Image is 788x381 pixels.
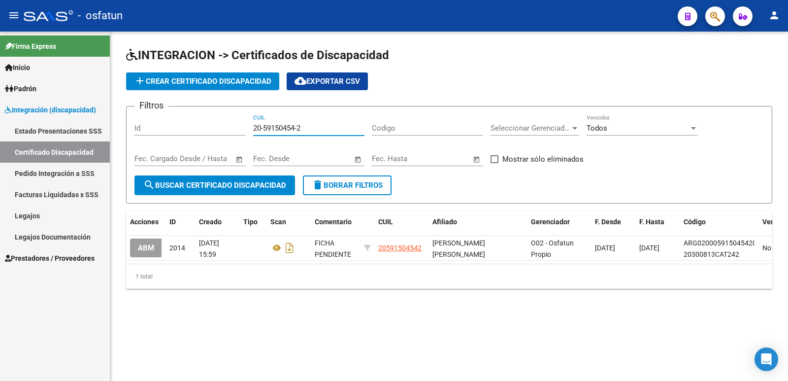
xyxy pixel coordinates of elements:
datatable-header-cell: F. Hasta [635,211,680,233]
datatable-header-cell: ID [165,211,195,233]
datatable-header-cell: Scan [266,211,311,233]
i: Descargar documento [283,240,296,256]
span: Integración (discapacidad) [5,104,96,115]
span: No [762,244,771,252]
span: ABM [138,244,154,253]
span: [DATE] [595,244,615,252]
datatable-header-cell: Código [680,211,758,233]
span: Vencido [762,218,788,226]
div: 1 total [126,264,772,289]
span: Creado [199,218,222,226]
span: [PERSON_NAME] [PERSON_NAME] [432,239,485,258]
span: - osfatun [78,5,123,27]
input: Fecha fin [421,154,468,163]
mat-icon: add [134,75,146,87]
mat-icon: delete [312,179,324,191]
mat-icon: person [768,9,780,21]
input: Fecha fin [302,154,350,163]
mat-icon: menu [8,9,20,21]
input: Fecha inicio [372,154,412,163]
span: [DATE] [639,244,659,252]
input: Fecha inicio [134,154,174,163]
span: FICHA PENDIENTE [315,239,351,258]
span: Buscar Certificado Discapacidad [143,181,286,190]
datatable-header-cell: Gerenciador [527,211,591,233]
span: Seleccionar Gerenciador [491,124,570,133]
button: Open calendar [471,154,483,165]
mat-icon: cloud_download [295,75,306,87]
button: ABM [130,239,162,257]
datatable-header-cell: Afiliado [428,211,527,233]
h3: Filtros [134,99,168,112]
span: O02 - Osfatun Propio [531,239,574,258]
datatable-header-cell: CUIL [374,211,428,233]
datatable-header-cell: Creado [195,211,239,233]
span: F. Desde [595,218,621,226]
span: ARG020005915045420250813-20300813CAT242 [684,239,782,258]
span: Afiliado [432,218,457,226]
span: Mostrar sólo eliminados [502,153,584,165]
mat-icon: search [143,179,155,191]
span: Acciones [130,218,159,226]
input: Fecha fin [183,154,231,163]
span: Tipo [243,218,258,226]
span: Todos [587,124,607,133]
datatable-header-cell: F. Desde [591,211,635,233]
span: Comentario [315,218,352,226]
button: Borrar Filtros [303,175,392,195]
button: Buscar Certificado Discapacidad [134,175,295,195]
span: Scan [270,218,286,226]
span: ID [169,218,176,226]
span: Firma Express [5,41,56,52]
div: Open Intercom Messenger [755,347,778,371]
span: Prestadores / Proveedores [5,253,95,264]
input: Fecha inicio [253,154,293,163]
button: Open calendar [234,154,245,165]
span: INTEGRACION -> Certificados de Discapacidad [126,48,389,62]
span: Código [684,218,706,226]
span: 20591504542 [378,244,422,252]
span: CUIL [378,218,393,226]
span: Gerenciador [531,218,570,226]
span: F. Hasta [639,218,664,226]
datatable-header-cell: Comentario [311,211,360,233]
span: 2014 [169,244,185,252]
span: Inicio [5,62,30,73]
span: Borrar Filtros [312,181,383,190]
datatable-header-cell: Tipo [239,211,266,233]
button: Crear Certificado Discapacidad [126,72,279,90]
span: [DATE] 15:59 [199,239,219,258]
span: Crear Certificado Discapacidad [134,77,271,86]
button: Exportar CSV [287,72,368,90]
button: Open calendar [353,154,364,165]
span: Padrón [5,83,36,94]
span: Exportar CSV [295,77,360,86]
datatable-header-cell: Acciones [126,211,165,233]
